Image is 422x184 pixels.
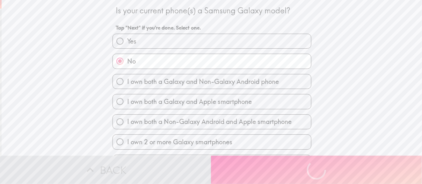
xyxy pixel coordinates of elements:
button: Yes [113,34,311,48]
span: No [127,57,136,66]
button: I own 2 or more Galaxy smartphones [113,135,311,149]
button: I own both a Galaxy and Apple smartphone [113,94,311,109]
span: Yes [127,37,136,46]
span: I own both a Galaxy and Apple smartphone [127,97,252,106]
span: I own both a Galaxy and Non-Galaxy Android phone [127,77,279,86]
button: No [113,54,311,68]
button: I own both a Non-Galaxy Android and Apple smartphone [113,115,311,129]
span: I own 2 or more Galaxy smartphones [127,138,232,147]
h6: Tap "Next" if you're done. Select one. [116,24,308,31]
button: I own both a Galaxy and Non-Galaxy Android phone [113,74,311,89]
span: I own both a Non-Galaxy Android and Apple smartphone [127,117,292,126]
div: Is your current phone(s) a Samsung Galaxy model? [116,5,308,16]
